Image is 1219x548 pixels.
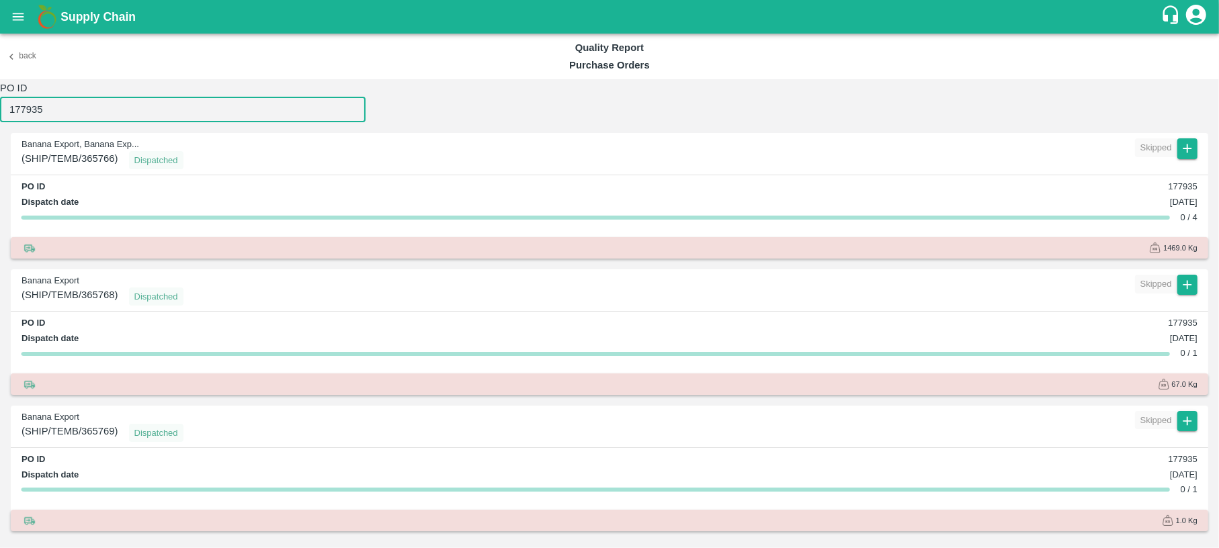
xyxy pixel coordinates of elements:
[1181,484,1197,496] p: 0 / 1
[60,7,1161,26] a: Supply Chain
[34,3,60,30] img: logo
[22,376,38,392] img: truck
[129,151,183,170] div: Dispatched
[22,196,79,209] p: Dispatch date
[22,411,727,424] p: Banana Export
[1172,378,1197,390] span: 67.0 Kg
[129,424,183,443] div: Dispatched
[1135,138,1177,157] div: Skipped
[3,1,34,32] button: open drawer
[1170,196,1197,209] p: [DATE]
[1163,515,1173,526] img: WeightIcon
[22,512,38,529] img: truck
[22,287,118,306] span: ( SHIP/TEMB/365768 )
[1169,317,1197,330] p: 177935
[129,287,183,306] div: Dispatched
[1159,379,1169,390] img: WeightIcon
[1163,242,1197,254] span: 1469.0 Kg
[60,10,136,24] b: Supply Chain
[22,240,38,256] img: truck
[22,424,118,443] span: ( SHIP/TEMB/365769 )
[22,151,118,170] span: ( SHIP/TEMB/365766 )
[1181,212,1197,224] p: 0 / 4
[22,332,79,345] p: Dispatch date
[22,469,79,482] p: Dispatch date
[1150,242,1161,253] img: WeightIcon
[22,275,727,287] p: Banana Export
[1170,469,1197,482] p: [DATE]
[1135,275,1177,293] div: Skipped
[22,453,45,466] p: PO ID
[247,56,972,74] h6: Purchase Orders
[1161,5,1184,29] div: customer-support
[1169,453,1197,466] p: 177935
[1169,181,1197,193] p: 177935
[1184,3,1208,31] div: account of current user
[247,39,972,56] h6: Quality Report
[22,181,45,193] p: PO ID
[1181,347,1197,360] p: 0 / 1
[22,138,727,151] p: Banana Export, Banana Exp...
[1135,411,1177,430] div: Skipped
[22,317,45,330] p: PO ID
[1176,514,1197,527] span: 1.0 Kg
[1170,332,1197,345] p: [DATE]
